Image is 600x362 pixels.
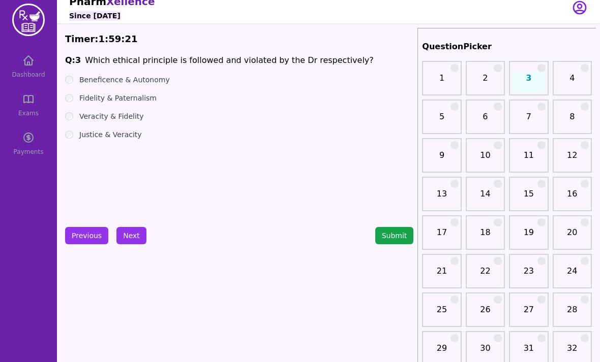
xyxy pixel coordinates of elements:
[79,75,170,85] label: Beneficence & Autonomy
[65,227,108,244] button: Previous
[12,4,45,36] img: PharmXellence Logo
[556,111,589,131] a: 8
[512,265,545,285] a: 23
[556,226,589,247] a: 20
[65,54,81,67] h1: Q: 3
[556,72,589,92] a: 4
[469,111,502,131] a: 6
[116,227,146,244] button: Next
[469,149,502,170] a: 10
[469,226,502,247] a: 18
[79,129,142,140] label: Justice & Veracity
[425,111,458,131] a: 5
[512,111,545,131] a: 7
[69,11,121,21] h6: Since [DATE]
[108,34,121,44] span: 59
[469,265,502,285] a: 22
[512,149,545,170] a: 11
[469,304,502,324] a: 26
[469,72,502,92] a: 2
[512,304,545,324] a: 27
[79,93,157,103] label: Fidelity & Paternalism
[65,32,413,46] div: Timer: : :
[469,188,502,208] a: 14
[512,72,545,92] a: 3
[512,188,545,208] a: 15
[512,226,545,247] a: 19
[425,304,458,324] a: 25
[85,55,374,65] span: Which ethical principle is followed and violated by the Dr respectively?
[556,265,589,285] a: 24
[425,265,458,285] a: 21
[422,41,592,53] h2: QuestionPicker
[425,149,458,170] a: 9
[79,111,144,121] label: Veracity & Fidelity
[99,34,105,44] span: 1
[425,188,458,208] a: 13
[425,226,458,247] a: 17
[125,34,138,44] span: 21
[556,149,589,170] a: 12
[556,188,589,208] a: 16
[425,72,458,92] a: 1
[375,227,414,244] button: Submit
[556,304,589,324] a: 28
